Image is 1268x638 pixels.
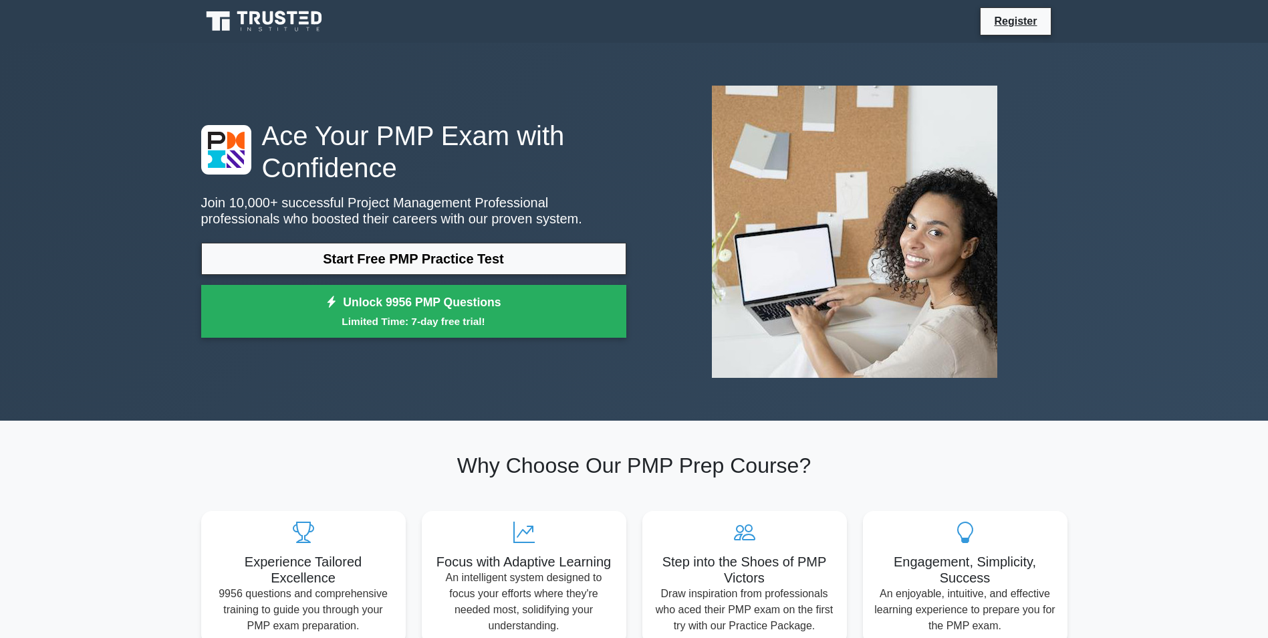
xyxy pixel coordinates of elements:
[201,195,626,227] p: Join 10,000+ successful Project Management Professional professionals who boosted their careers w...
[432,570,616,634] p: An intelligent system designed to focus your efforts where they're needed most, solidifying your ...
[201,120,626,184] h1: Ace Your PMP Exam with Confidence
[201,243,626,275] a: Start Free PMP Practice Test
[874,554,1057,586] h5: Engagement, Simplicity, Success
[201,453,1067,478] h2: Why Choose Our PMP Prep Course?
[986,13,1045,29] a: Register
[212,554,395,586] h5: Experience Tailored Excellence
[218,314,610,329] small: Limited Time: 7-day free trial!
[653,586,836,634] p: Draw inspiration from professionals who aced their PMP exam on the first try with our Practice Pa...
[432,554,616,570] h5: Focus with Adaptive Learning
[201,285,626,338] a: Unlock 9956 PMP QuestionsLimited Time: 7-day free trial!
[653,554,836,586] h5: Step into the Shoes of PMP Victors
[874,586,1057,634] p: An enjoyable, intuitive, and effective learning experience to prepare you for the PMP exam.
[212,586,395,634] p: 9956 questions and comprehensive training to guide you through your PMP exam preparation.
